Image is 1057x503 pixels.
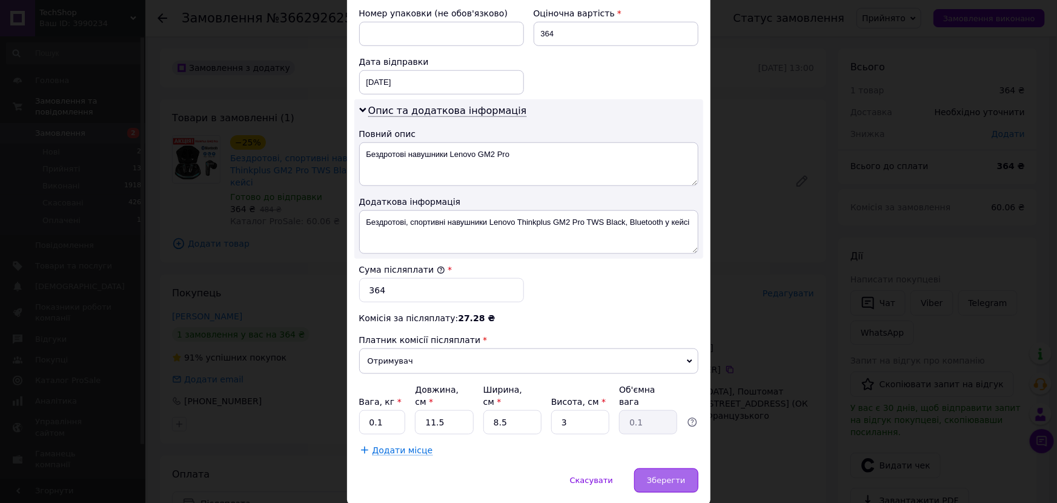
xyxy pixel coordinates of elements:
[359,56,524,68] div: Дата відправки
[534,7,698,19] div: Оціночна вартість
[359,142,698,186] textarea: Бездротові навушники Lenovo GM2 Pro
[359,335,481,345] span: Платник комісії післяплати
[368,105,527,117] span: Опис та додаткова інформація
[619,384,677,408] div: Об'ємна вага
[359,265,445,275] label: Сума післяплати
[415,385,459,407] label: Довжина, см
[647,476,685,485] span: Зберегти
[359,196,698,208] div: Додаткова інформація
[373,445,433,456] span: Додати місце
[551,397,606,407] label: Висота, см
[359,397,402,407] label: Вага, кг
[570,476,613,485] span: Скасувати
[359,312,698,324] div: Комісія за післяплату:
[458,313,495,323] span: 27.28 ₴
[483,385,522,407] label: Ширина, см
[359,7,524,19] div: Номер упаковки (не обов'язково)
[359,128,698,140] div: Повний опис
[359,210,698,254] textarea: Бездротові, спортивні навушники Lenovo Thinkplus GM2 Pro TWS Black, Bluetooth у кейсі
[359,348,698,374] span: Отримувач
